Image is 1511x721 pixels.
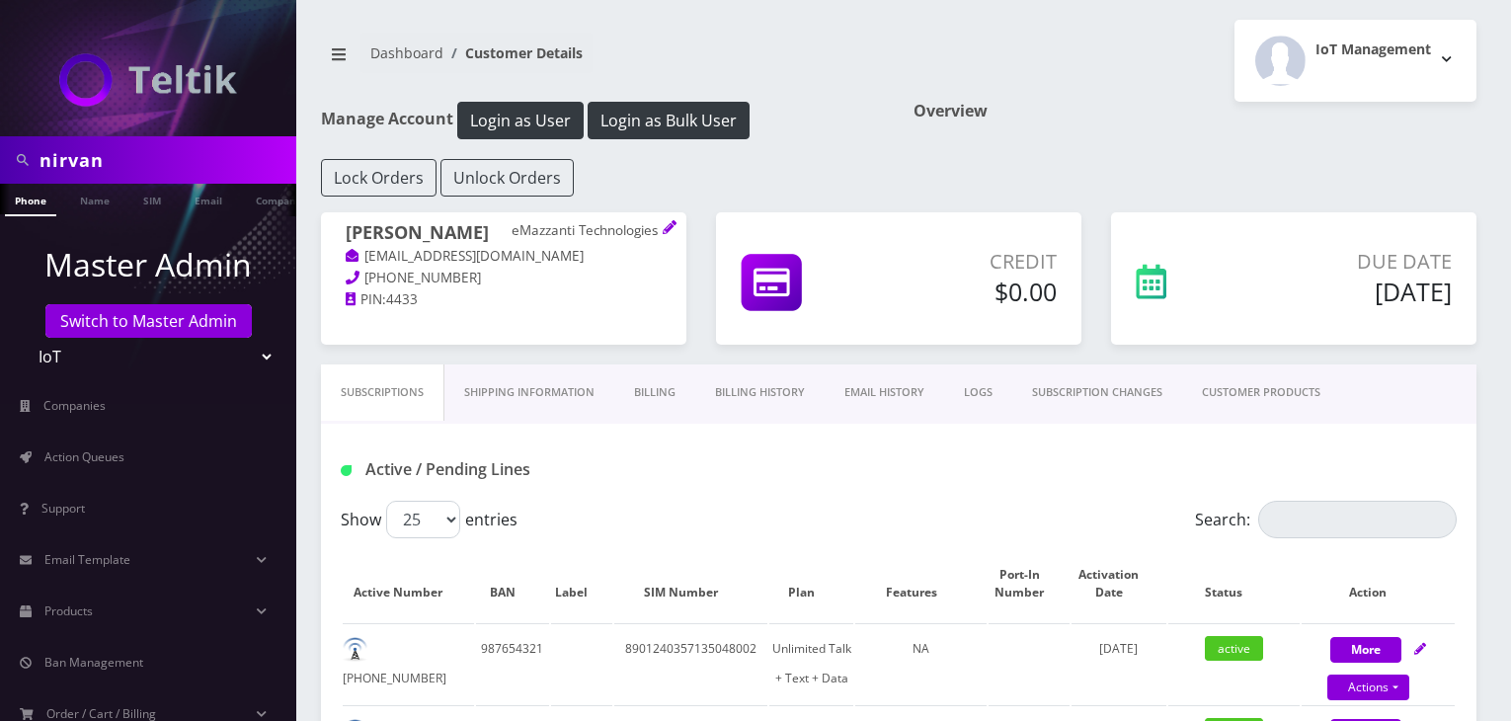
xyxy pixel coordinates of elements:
[989,546,1070,621] th: Port-In Number: activate to sort column ascending
[386,290,418,308] span: 4433
[1234,20,1476,102] button: IoT Management
[885,247,1057,277] p: Credit
[769,546,853,621] th: Plan: activate to sort column ascending
[44,551,130,568] span: Email Template
[346,222,662,246] h1: [PERSON_NAME]
[370,43,443,62] a: Dashboard
[44,602,93,619] span: Products
[855,546,987,621] th: Features: activate to sort column ascending
[1251,247,1452,277] p: Due Date
[341,501,517,538] label: Show entries
[614,623,767,703] td: 8901240357135048002
[1012,364,1182,421] a: SUBSCRIPTION CHANGES
[321,364,444,421] a: Subscriptions
[343,623,474,703] td: [PHONE_NUMBER]
[59,53,237,107] img: IoT
[40,141,291,179] input: Search in Company
[1205,636,1263,661] span: active
[1195,501,1457,538] label: Search:
[364,269,481,286] span: [PHONE_NUMBER]
[44,654,143,671] span: Ban Management
[825,364,944,421] a: EMAIL HISTORY
[44,448,124,465] span: Action Queues
[185,184,232,214] a: Email
[453,108,588,129] a: Login as User
[5,184,56,216] a: Phone
[1327,675,1409,700] a: Actions
[1315,41,1431,58] h2: IoT Management
[512,222,662,240] p: eMazzanti Technologies
[1302,546,1455,621] th: Action: activate to sort column ascending
[588,102,750,139] button: Login as Bulk User
[1099,640,1138,657] span: [DATE]
[341,465,352,476] img: Active / Pending Lines
[321,159,437,197] button: Lock Orders
[443,42,583,63] li: Customer Details
[133,184,171,214] a: SIM
[343,546,474,621] th: Active Number: activate to sort column ascending
[914,102,1476,120] h1: Overview
[341,460,693,479] h1: Active / Pending Lines
[476,623,549,703] td: 987654321
[614,546,767,621] th: SIM Number: activate to sort column ascending
[346,247,584,267] a: [EMAIL_ADDRESS][DOMAIN_NAME]
[41,500,85,517] span: Support
[1072,546,1166,621] th: Activation Date: activate to sort column ascending
[769,623,853,703] td: Unlimited Talk + Text + Data
[944,364,1012,421] a: LOGS
[45,304,252,338] a: Switch to Master Admin
[321,102,884,139] h1: Manage Account
[343,637,367,662] img: default.png
[614,364,695,421] a: Billing
[457,102,584,139] button: Login as User
[321,33,884,89] nav: breadcrumb
[43,397,106,414] span: Companies
[476,546,549,621] th: BAN: activate to sort column ascending
[855,623,987,703] td: NA
[246,184,312,214] a: Company
[1330,637,1401,663] button: More
[1258,501,1457,538] input: Search:
[444,364,614,421] a: Shipping Information
[386,501,460,538] select: Showentries
[346,290,386,310] a: PIN:
[695,364,825,421] a: Billing History
[551,546,612,621] th: Label: activate to sort column ascending
[70,184,119,214] a: Name
[885,277,1057,306] h5: $0.00
[1251,277,1452,306] h5: [DATE]
[440,159,574,197] button: Unlock Orders
[1168,546,1300,621] th: Status: activate to sort column ascending
[588,108,750,129] a: Login as Bulk User
[1182,364,1340,421] a: CUSTOMER PRODUCTS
